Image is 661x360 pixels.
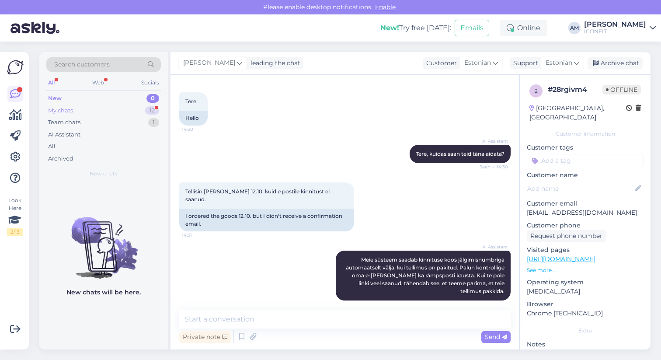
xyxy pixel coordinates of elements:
div: Request phone number [527,230,606,242]
span: Enable [372,3,398,11]
div: [PERSON_NAME] [584,21,646,28]
div: Look Here [7,196,23,236]
div: All [46,77,56,88]
p: Customer name [527,171,644,180]
p: Notes [527,340,644,349]
span: Estonian [546,58,572,68]
div: [GEOGRAPHIC_DATA], [GEOGRAPHIC_DATA] [529,104,626,122]
div: Customer [423,59,457,68]
div: Extra [527,327,644,335]
p: Customer phone [527,221,644,230]
div: Web [90,77,106,88]
div: 0 [146,94,159,103]
div: 2 / 3 [7,228,23,236]
div: Online [500,20,547,36]
span: 14:30 [182,126,215,133]
p: Visited pages [527,245,644,255]
a: [URL][DOMAIN_NAME] [527,255,595,263]
span: AI Assistant [475,138,508,144]
a: [PERSON_NAME]ICONFIT [584,21,656,35]
div: leading the chat [247,59,300,68]
span: 2 [535,87,538,94]
b: New! [380,24,399,32]
p: [EMAIL_ADDRESS][DOMAIN_NAME] [527,208,644,217]
span: Tere [185,98,196,105]
input: Add name [527,184,633,193]
div: ICONFIT [584,28,646,35]
span: AI Assistant [475,244,508,250]
span: Tellisin [PERSON_NAME] 12.10. kuid e postile kinnitust ei saanud. [185,188,331,203]
span: Send [485,333,507,341]
div: Hello [179,111,208,126]
div: AM [568,22,581,34]
span: New chats [90,170,118,178]
div: Try free [DATE]: [380,23,451,33]
div: Team chats [48,118,80,127]
div: I ordered the goods 12.10. but I didn't receive a confirmation email. [179,209,354,231]
div: New [48,94,62,103]
p: New chats will be here. [66,288,141,297]
p: [MEDICAL_DATA] [527,287,644,296]
p: See more ... [527,266,644,274]
span: [PERSON_NAME] [183,58,235,68]
button: Emails [455,20,489,36]
div: My chats [48,106,73,115]
p: Customer tags [527,143,644,152]
span: Estonian [464,58,491,68]
span: Tere, kuidas saan teid täna aidata? [416,150,504,157]
div: Private note [179,331,231,343]
p: Chrome [TECHNICAL_ID] [527,309,644,318]
div: Customer information [527,130,644,138]
div: AI Assistant [48,130,80,139]
img: Askly Logo [7,59,24,76]
span: Offline [602,85,641,94]
div: # 28rgivm4 [548,84,602,95]
p: Operating system [527,278,644,287]
input: Add a tag [527,154,644,167]
span: 14:31 [182,232,215,238]
p: Customer email [527,199,644,208]
div: Support [510,59,538,68]
div: Archived [48,154,73,163]
div: Socials [139,77,161,88]
div: 1 [148,118,159,127]
div: 12 [145,106,159,115]
span: Meie süsteem saadab kinnituse koos jälgimisnumbriga automaatselt välja, kui tellimus on pakitud. ... [346,256,506,294]
div: Archive chat [588,57,643,69]
p: Browser [527,300,644,309]
span: Search customers [54,60,110,69]
span: Seen ✓ 14:30 [475,164,508,170]
img: No chats [39,201,168,280]
div: All [48,142,56,151]
span: 14:31 [475,301,508,308]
